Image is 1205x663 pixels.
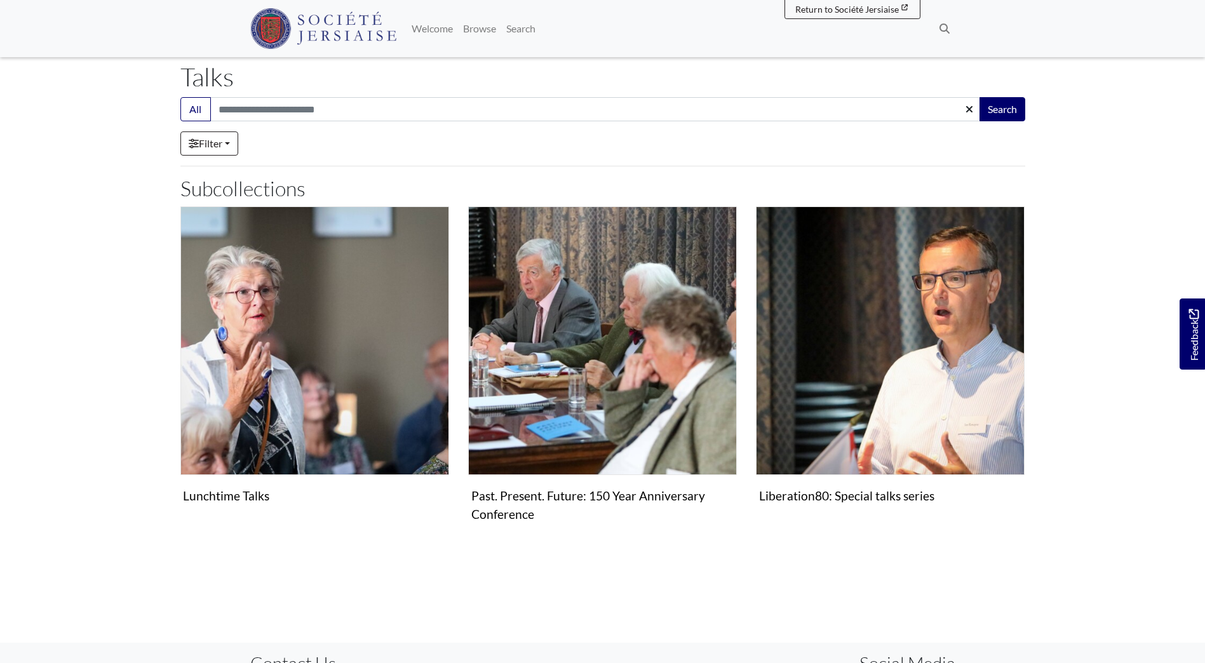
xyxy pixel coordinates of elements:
img: Past. Present. Future: 150 Year Anniversary Conference [468,206,737,475]
a: Lunchtime Talks Lunchtime Talks [180,206,449,509]
a: Past. Present. Future: 150 Year Anniversary Conference Past. Present. Future: 150 Year Anniversar... [468,206,737,527]
span: Return to Société Jersiaise [795,4,899,15]
button: All [180,97,211,121]
a: Search [501,16,541,41]
a: Filter [180,131,238,156]
a: Would you like to provide feedback? [1180,298,1205,370]
a: Browse [458,16,501,41]
img: Lunchtime Talks [180,206,449,475]
a: Société Jersiaise logo [250,5,397,52]
div: Subcollection [746,206,1034,546]
img: Liberation80: Special talks series [756,206,1025,475]
button: Search [979,97,1025,121]
div: Subcollection [459,206,746,546]
a: Liberation80: Special talks series Liberation80: Special talks series [756,206,1025,509]
div: Subcollection [171,206,459,546]
span: Feedback [1186,309,1201,360]
img: Société Jersiaise [250,8,397,49]
a: Welcome [407,16,458,41]
h2: Subcollections [180,177,1025,201]
section: Subcollections [180,206,1025,561]
input: Search this collection... [210,97,981,121]
h1: Talks [180,62,1025,92]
